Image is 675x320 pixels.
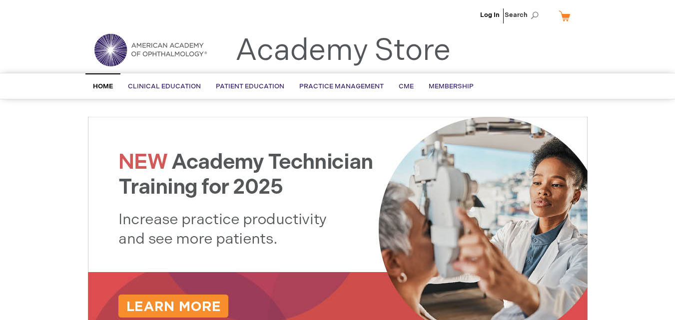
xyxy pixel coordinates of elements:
a: Log In [480,11,500,19]
span: Home [93,82,113,90]
span: Clinical Education [128,82,201,90]
span: Membership [429,82,474,90]
span: Search [505,5,543,25]
span: CME [399,82,414,90]
span: Patient Education [216,82,284,90]
a: Academy Store [235,33,451,69]
span: Practice Management [299,82,384,90]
